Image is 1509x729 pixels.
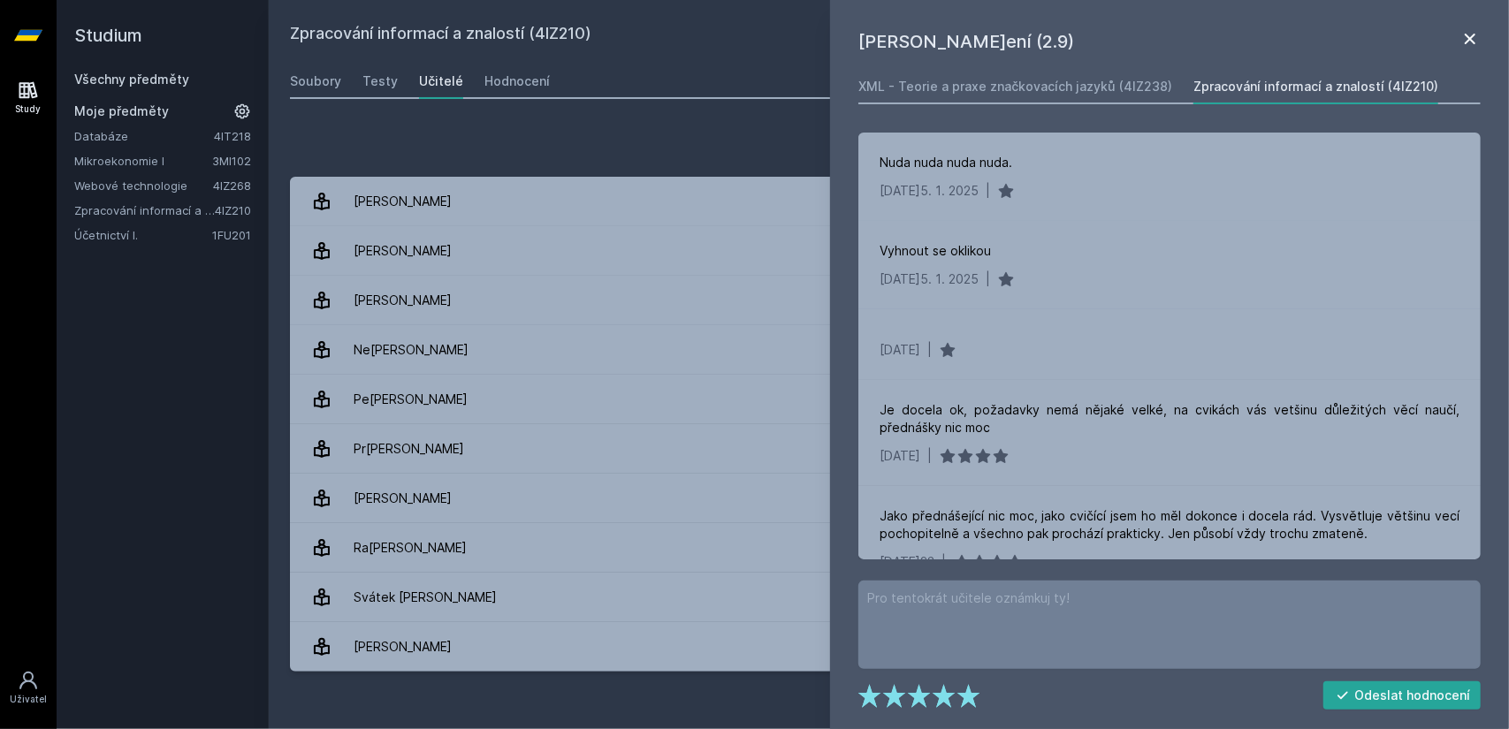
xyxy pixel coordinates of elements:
a: [PERSON_NAME] 9 hodnocení 4.9 [290,622,1488,672]
div: | [927,341,932,359]
a: Účetnictví I. [74,226,212,244]
span: Moje předměty [74,103,169,120]
a: Ra[PERSON_NAME] 16 hodnocení 3.3 [290,523,1488,573]
a: Study [4,71,53,125]
a: Zpracování informací a znalostí [74,201,215,219]
div: Uživatel [10,693,47,706]
div: Pe[PERSON_NAME] [354,382,468,417]
div: Jako přednášející nic moc, jako cvičící jsem ho měl dokonce i docela rád. Vysvětluje většinu vecí... [880,507,1459,543]
div: | [986,182,990,200]
a: Hodnocení [484,64,550,99]
div: [PERSON_NAME] [354,629,452,664]
a: [PERSON_NAME] 7 hodnocení 3.4 [290,177,1488,226]
div: Study [16,103,42,116]
div: [PERSON_NAME] [354,184,452,219]
a: Uživatel [4,661,53,715]
div: | [927,447,932,465]
div: [DATE] [880,341,920,359]
div: Ra[PERSON_NAME] [354,530,467,566]
a: 4IZ210 [215,203,251,217]
a: [PERSON_NAME] 2 hodnocení 4.0 [290,276,1488,325]
div: | [941,553,946,571]
a: Pr[PERSON_NAME] 2 hodnocení 5.0 [290,424,1488,474]
a: Pe[PERSON_NAME] 1 hodnocení 5.0 [290,375,1488,424]
div: Soubory [290,72,341,90]
a: Všechny předměty [74,72,189,87]
a: 4IZ268 [213,178,251,193]
div: Je docela ok, požadavky nemá nějaké velké, na cvikách vás vetšinu důležitých věcí naučí, přednášk... [880,401,1459,437]
h2: Zpracování informací a znalostí (4IZ210) [290,21,1284,49]
div: Ne[PERSON_NAME] [354,332,469,368]
div: Vyhnout se oklikou [880,242,991,260]
a: Databáze [74,127,214,145]
div: [DATE]5. 1. 2025 [880,182,979,200]
div: Svátek [PERSON_NAME] [354,580,497,615]
div: Pr[PERSON_NAME] [354,431,464,467]
a: [PERSON_NAME] 1 hodnocení 3.0 [290,474,1488,523]
a: Učitelé [419,64,463,99]
a: [PERSON_NAME] 11 hodnocení 2.9 [290,226,1488,276]
div: [PERSON_NAME] [354,283,452,318]
div: Hodnocení [484,72,550,90]
div: Nuda nuda nuda nuda. [880,154,1012,171]
a: Mikroekonomie I [74,152,212,170]
a: Webové technologie [74,177,213,194]
a: Testy [362,64,398,99]
div: | [986,270,990,288]
a: 4IT218 [214,129,251,143]
div: [PERSON_NAME] [354,233,452,269]
a: 3MI102 [212,154,251,168]
div: [DATE]23 [880,553,934,571]
div: Testy [362,72,398,90]
button: Odeslat hodnocení [1323,681,1482,710]
a: Ne[PERSON_NAME] 6 hodnocení 2.3 [290,325,1488,375]
div: [DATE] [880,447,920,465]
a: 1FU201 [212,228,251,242]
div: Učitelé [419,72,463,90]
div: [DATE]5. 1. 2025 [880,270,979,288]
div: [PERSON_NAME] [354,481,452,516]
a: Svátek [PERSON_NAME] 10 hodnocení 3.2 [290,573,1488,622]
a: Soubory [290,64,341,99]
